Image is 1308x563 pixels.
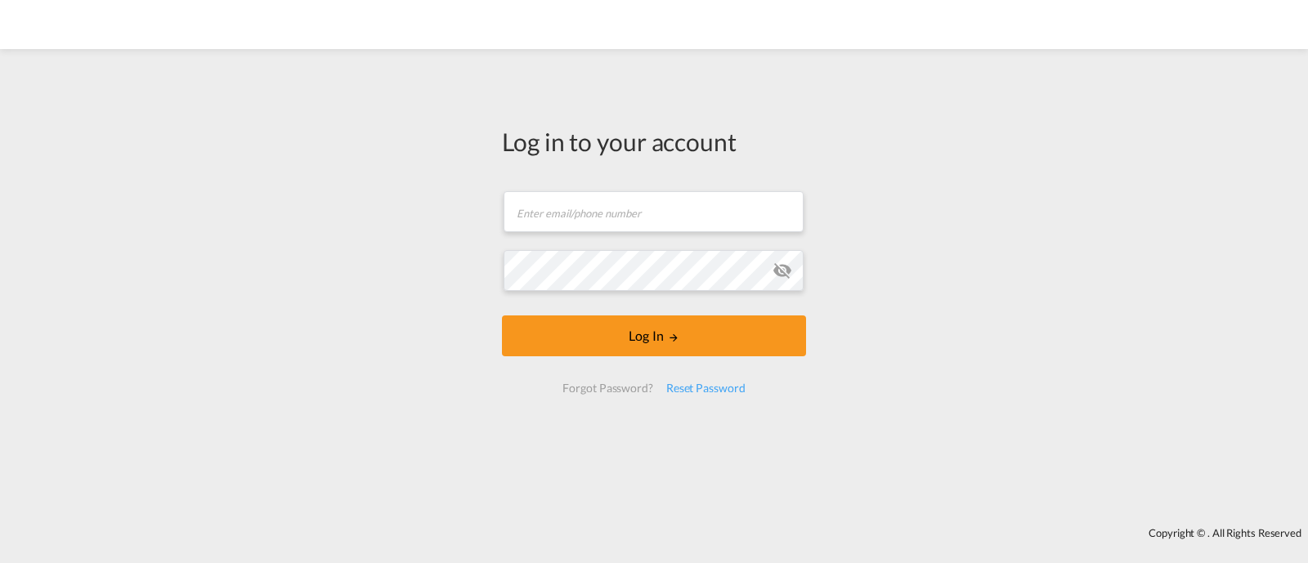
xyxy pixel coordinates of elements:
input: Enter email/phone number [504,191,804,232]
div: Forgot Password? [556,373,659,403]
md-icon: icon-eye-off [773,261,792,280]
div: Reset Password [660,373,752,403]
button: LOGIN [502,315,806,356]
div: Log in to your account [502,124,806,159]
